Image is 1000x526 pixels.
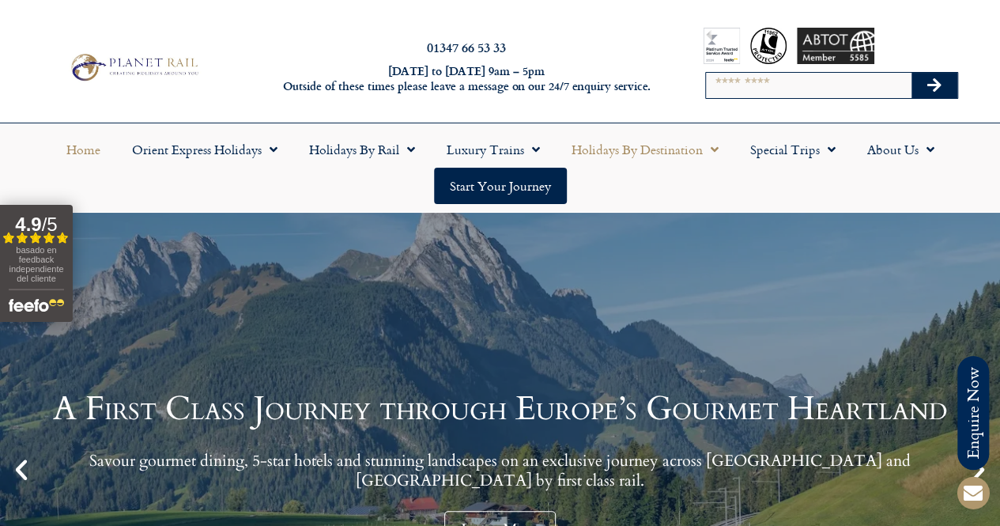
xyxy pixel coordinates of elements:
[8,131,992,204] nav: Menu
[51,131,116,168] a: Home
[734,131,851,168] a: Special Trips
[427,38,506,56] a: 01347 66 53 33
[40,451,960,490] p: Savour gourmet dining, 5-star hotels and stunning landscapes on an exclusive journey across [GEOG...
[431,131,556,168] a: Luxury Trains
[434,168,567,204] a: Start your Journey
[40,392,960,426] h1: A First Class Journey through Europe’s Gourmet Heartland
[293,131,431,168] a: Holidays by Rail
[8,456,35,483] div: Previous slide
[556,131,734,168] a: Holidays by Destination
[66,51,202,84] img: Planet Rail Train Holidays Logo
[851,131,950,168] a: About Us
[965,456,992,483] div: Next slide
[911,73,957,98] button: Search
[270,64,662,93] h6: [DATE] to [DATE] 9am – 5pm Outside of these times please leave a message on our 24/7 enquiry serv...
[116,131,293,168] a: Orient Express Holidays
